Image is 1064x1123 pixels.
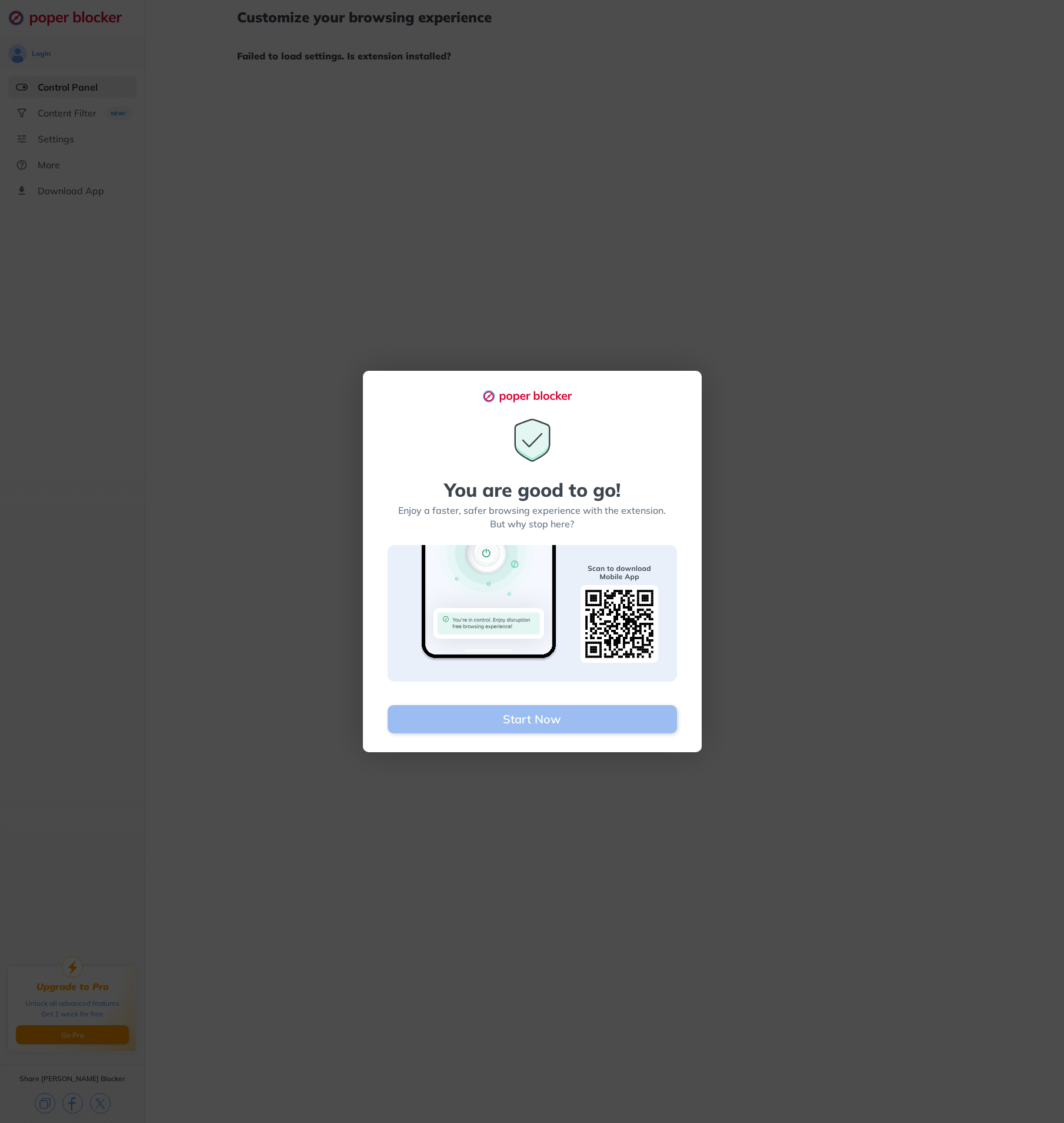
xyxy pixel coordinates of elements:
div: But why stop here? [490,517,574,531]
button: Start Now [388,705,677,733]
img: logo [482,390,582,403]
img: You are good to go icon [509,417,556,464]
div: You are good to go! [444,480,621,499]
img: Scan to download banner [388,545,677,682]
div: Enjoy a faster, safer browsing experience with the extension. [398,504,666,517]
